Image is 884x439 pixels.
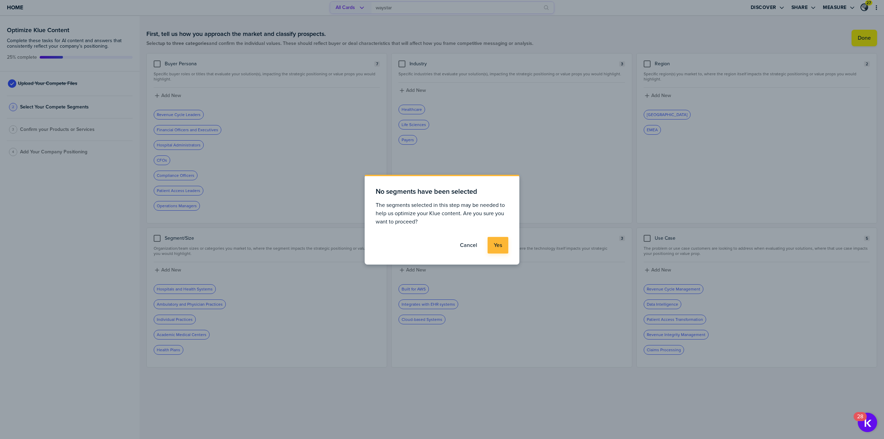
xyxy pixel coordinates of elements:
[460,242,477,249] label: Cancel
[454,237,483,254] button: Cancel
[376,187,477,195] h1: No segments have been selected
[376,201,508,226] span: The segments selected in this step may be needed to help us optimize your Klue content. Are you s...
[857,417,863,426] div: 28
[488,237,508,254] button: Yes
[494,242,502,249] label: Yes
[858,413,877,432] button: Open Resource Center, 28 new notifications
